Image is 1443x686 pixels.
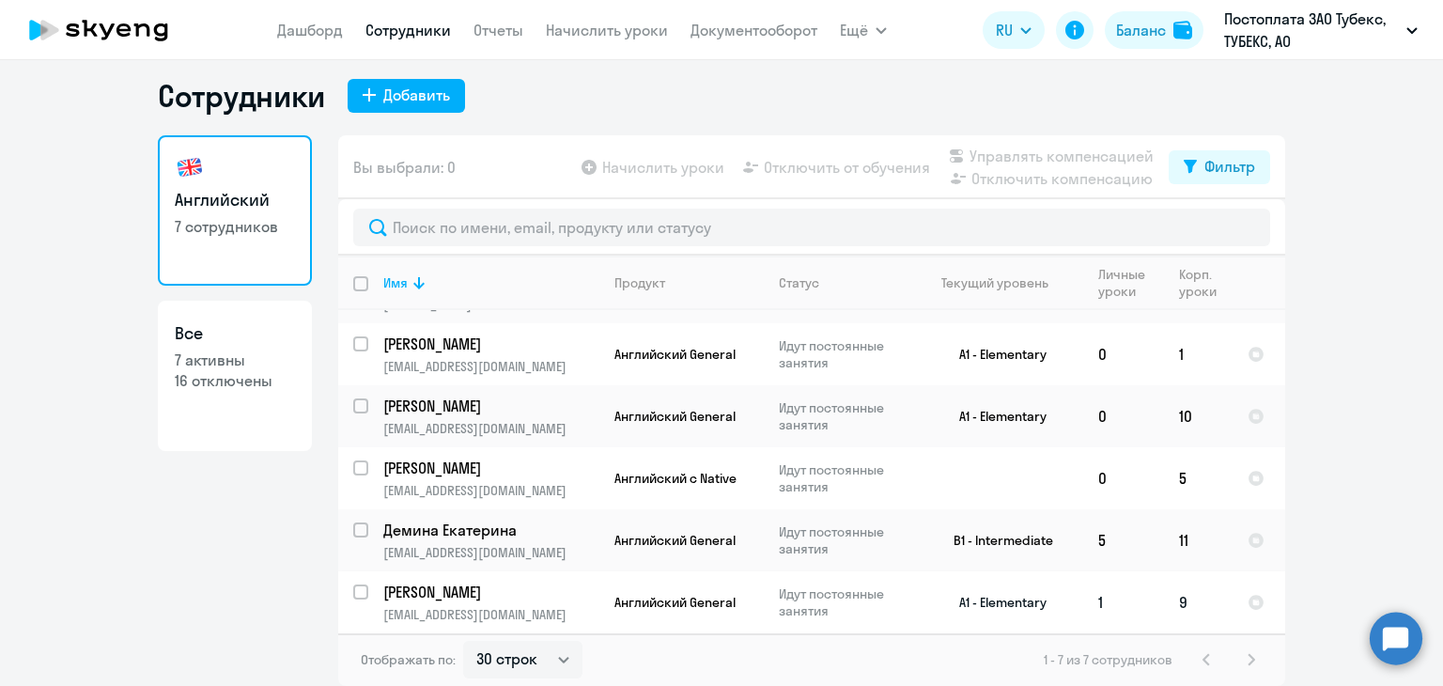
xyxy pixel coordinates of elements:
a: Дашборд [277,21,343,39]
span: Английский General [614,532,736,549]
div: Баланс [1116,19,1166,41]
td: 10 [1164,385,1233,447]
input: Поиск по имени, email, продукту или статусу [353,209,1270,246]
td: 5 [1083,509,1164,571]
p: Постоплата ЗАО Тубекс, ТУБЕКС, АО [1224,8,1399,53]
span: 1 - 7 из 7 сотрудников [1044,651,1172,668]
p: [EMAIL_ADDRESS][DOMAIN_NAME] [383,606,598,623]
span: Отображать по: [361,651,456,668]
span: Английский General [614,594,736,611]
div: Статус [779,274,819,291]
td: 0 [1083,447,1164,509]
p: Демина Екатерина [383,520,596,540]
p: [PERSON_NAME] [383,582,596,602]
div: Корп. уроки [1179,266,1232,300]
p: [PERSON_NAME] [383,458,596,478]
p: Идут постоянные занятия [779,585,908,619]
div: Корп. уроки [1179,266,1219,300]
img: balance [1173,21,1192,39]
p: [PERSON_NAME] [383,334,596,354]
p: 7 активны [175,350,295,370]
button: RU [983,11,1045,49]
h1: Сотрудники [158,77,325,115]
span: Английский с Native [614,470,737,487]
a: Начислить уроки [546,21,668,39]
p: Идут постоянные занятия [779,337,908,371]
button: Балансbalance [1105,11,1203,49]
div: Личные уроки [1098,266,1151,300]
a: Демина Екатерина [383,520,598,540]
td: B1 - Intermediate [908,509,1083,571]
a: Документооборот [690,21,817,39]
div: Продукт [614,274,665,291]
td: 1 [1164,323,1233,385]
p: [EMAIL_ADDRESS][DOMAIN_NAME] [383,358,598,375]
a: Все7 активны16 отключены [158,301,312,451]
td: A1 - Elementary [908,571,1083,633]
img: english [175,152,205,182]
span: Ещё [840,19,868,41]
span: RU [996,19,1013,41]
div: Статус [779,274,908,291]
div: Имя [383,274,408,291]
div: Добавить [383,84,450,106]
p: 7 сотрудников [175,216,295,237]
span: Английский General [614,408,736,425]
td: 5 [1164,447,1233,509]
span: Вы выбрали: 0 [353,156,456,179]
span: Английский General [614,346,736,363]
a: Английский7 сотрудников [158,135,312,286]
td: 11 [1164,509,1233,571]
button: Фильтр [1169,150,1270,184]
td: 1 [1083,571,1164,633]
a: Отчеты [473,21,523,39]
p: [PERSON_NAME] [383,396,596,416]
p: [EMAIL_ADDRESS][DOMAIN_NAME] [383,482,598,499]
a: [PERSON_NAME] [383,334,598,354]
h3: Все [175,321,295,346]
div: Продукт [614,274,763,291]
p: [EMAIL_ADDRESS][DOMAIN_NAME] [383,544,598,561]
div: Фильтр [1204,155,1255,178]
td: 0 [1083,385,1164,447]
button: Ещё [840,11,887,49]
button: Добавить [348,79,465,113]
div: Имя [383,274,598,291]
td: A1 - Elementary [908,323,1083,385]
td: 0 [1083,323,1164,385]
a: [PERSON_NAME] [383,396,598,416]
div: Текущий уровень [923,274,1082,291]
p: Идут постоянные занятия [779,399,908,433]
p: 16 отключены [175,370,295,391]
a: Сотрудники [365,21,451,39]
p: [EMAIL_ADDRESS][DOMAIN_NAME] [383,420,598,437]
div: Текущий уровень [941,274,1048,291]
td: 9 [1164,571,1233,633]
td: A1 - Elementary [908,385,1083,447]
div: Личные уроки [1098,266,1163,300]
a: [PERSON_NAME] [383,582,598,602]
button: Постоплата ЗАО Тубекс, ТУБЕКС, АО [1215,8,1427,53]
p: Идут постоянные занятия [779,461,908,495]
a: [PERSON_NAME] [383,458,598,478]
h3: Английский [175,188,295,212]
p: Идут постоянные занятия [779,523,908,557]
